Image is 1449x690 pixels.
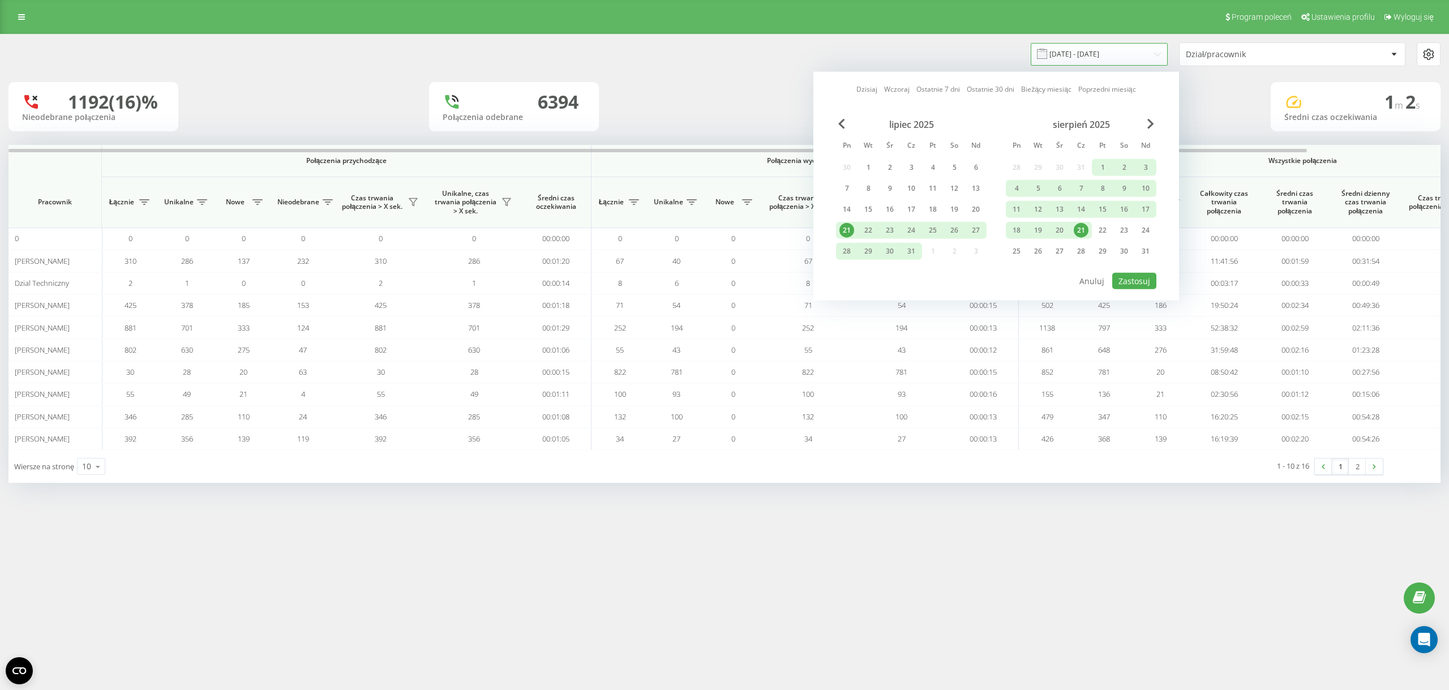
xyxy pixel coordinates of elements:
[297,300,309,310] span: 153
[616,345,624,355] span: 55
[731,278,735,288] span: 0
[1232,12,1292,22] span: Program poleceń
[1021,84,1071,95] a: Bieżący miesiąc
[1259,228,1330,250] td: 00:00:00
[15,278,69,288] span: Dzial Techniczny
[965,159,987,176] div: ndz 6 lip 2025
[965,201,987,218] div: ndz 20 lip 2025
[1259,272,1330,294] td: 00:00:33
[131,156,561,165] span: Połączenia przychodzące
[731,300,735,310] span: 0
[181,300,193,310] span: 378
[277,198,319,207] span: Nieodebrane
[1092,159,1113,176] div: pt 1 sie 2025
[1384,89,1405,114] span: 1
[238,345,250,355] span: 275
[967,138,984,155] abbr: niedziela
[901,180,922,197] div: czw 10 lip 2025
[1074,181,1088,196] div: 7
[297,323,309,333] span: 124
[1135,222,1156,239] div: ndz 24 sie 2025
[1052,244,1067,259] div: 27
[968,181,983,196] div: 13
[128,278,132,288] span: 2
[1138,223,1153,238] div: 24
[1137,138,1154,155] abbr: niedziela
[521,250,591,272] td: 00:01:20
[731,323,735,333] span: 0
[836,180,858,197] div: pon 7 lip 2025
[616,256,624,266] span: 67
[614,323,626,333] span: 252
[1073,138,1090,155] abbr: czwartek
[922,222,944,239] div: pt 25 lip 2025
[1135,180,1156,197] div: ndz 10 sie 2025
[947,223,962,238] div: 26
[1095,223,1110,238] div: 22
[1330,250,1401,272] td: 00:31:54
[1051,138,1068,155] abbr: środa
[925,223,940,238] div: 25
[1027,201,1049,218] div: wt 12 sie 2025
[1311,12,1375,22] span: Ustawienia profilu
[1113,159,1135,176] div: sob 2 sie 2025
[618,278,622,288] span: 8
[1031,244,1045,259] div: 26
[731,345,735,355] span: 0
[1113,180,1135,197] div: sob 9 sie 2025
[1112,273,1156,289] button: Zastosuj
[802,323,814,333] span: 252
[947,202,962,217] div: 19
[1031,202,1045,217] div: 12
[1117,181,1131,196] div: 9
[185,233,189,243] span: 0
[1339,189,1392,216] span: Średni dzienny czas trwania połączenia
[1330,339,1401,361] td: 01:23:28
[1006,222,1027,239] div: pon 18 sie 2025
[15,323,70,333] span: [PERSON_NAME]
[1117,223,1131,238] div: 23
[671,323,683,333] span: 194
[1189,228,1259,250] td: 00:00:00
[1349,458,1366,474] a: 2
[672,345,680,355] span: 43
[22,113,165,122] div: Nieodebrane połączenia
[1117,202,1131,217] div: 16
[301,278,305,288] span: 0
[472,233,476,243] span: 0
[1031,223,1045,238] div: 19
[433,189,498,216] span: Unikalne, czas trwania połączenia > X sek.
[468,256,480,266] span: 286
[922,159,944,176] div: pt 4 lip 2025
[128,233,132,243] span: 0
[297,256,309,266] span: 232
[1098,300,1110,310] span: 425
[804,300,812,310] span: 71
[1027,222,1049,239] div: wt 19 sie 2025
[1070,222,1092,239] div: czw 21 sie 2025
[904,202,919,217] div: 17
[1138,244,1153,259] div: 31
[1259,250,1330,272] td: 00:01:59
[125,256,136,266] span: 310
[879,159,901,176] div: śr 2 lip 2025
[238,323,250,333] span: 333
[924,138,941,155] abbr: piątek
[1395,99,1405,112] span: m
[944,201,965,218] div: sob 19 lip 2025
[15,345,70,355] span: [PERSON_NAME]
[710,198,739,207] span: Nowe
[925,181,940,196] div: 11
[946,138,963,155] abbr: sobota
[1092,222,1113,239] div: pt 22 sie 2025
[1006,201,1027,218] div: pon 11 sie 2025
[1147,119,1154,129] span: Next Month
[1189,316,1259,338] td: 52:38:32
[1189,361,1259,383] td: 08:50:42
[375,256,387,266] span: 310
[375,345,387,355] span: 802
[181,345,193,355] span: 630
[731,256,735,266] span: 0
[1098,345,1110,355] span: 648
[922,180,944,197] div: pt 11 lip 2025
